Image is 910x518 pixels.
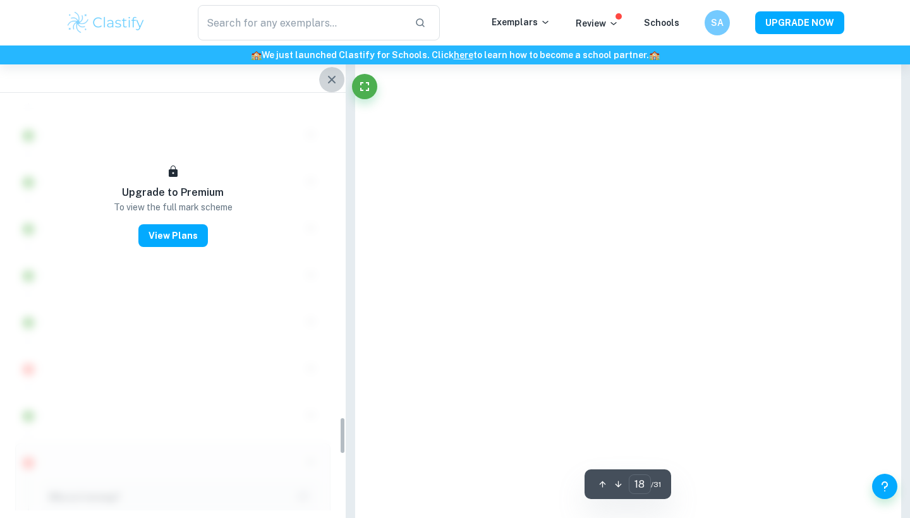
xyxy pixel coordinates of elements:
[576,16,619,30] p: Review
[755,11,844,34] button: UPGRADE NOW
[644,18,679,28] a: Schools
[872,474,897,499] button: Help and Feedback
[352,74,377,99] button: Fullscreen
[66,10,146,35] img: Clastify logo
[251,50,262,60] span: 🏫
[710,16,725,30] h6: SA
[705,10,730,35] button: SA
[122,185,224,200] h6: Upgrade to Premium
[649,50,660,60] span: 🏫
[114,200,233,214] p: To view the full mark scheme
[651,479,661,490] span: / 31
[3,48,907,62] h6: We just launched Clastify for Schools. Click to learn how to become a school partner.
[138,224,208,247] button: View Plans
[454,50,473,60] a: here
[198,5,404,40] input: Search for any exemplars...
[492,15,550,29] p: Exemplars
